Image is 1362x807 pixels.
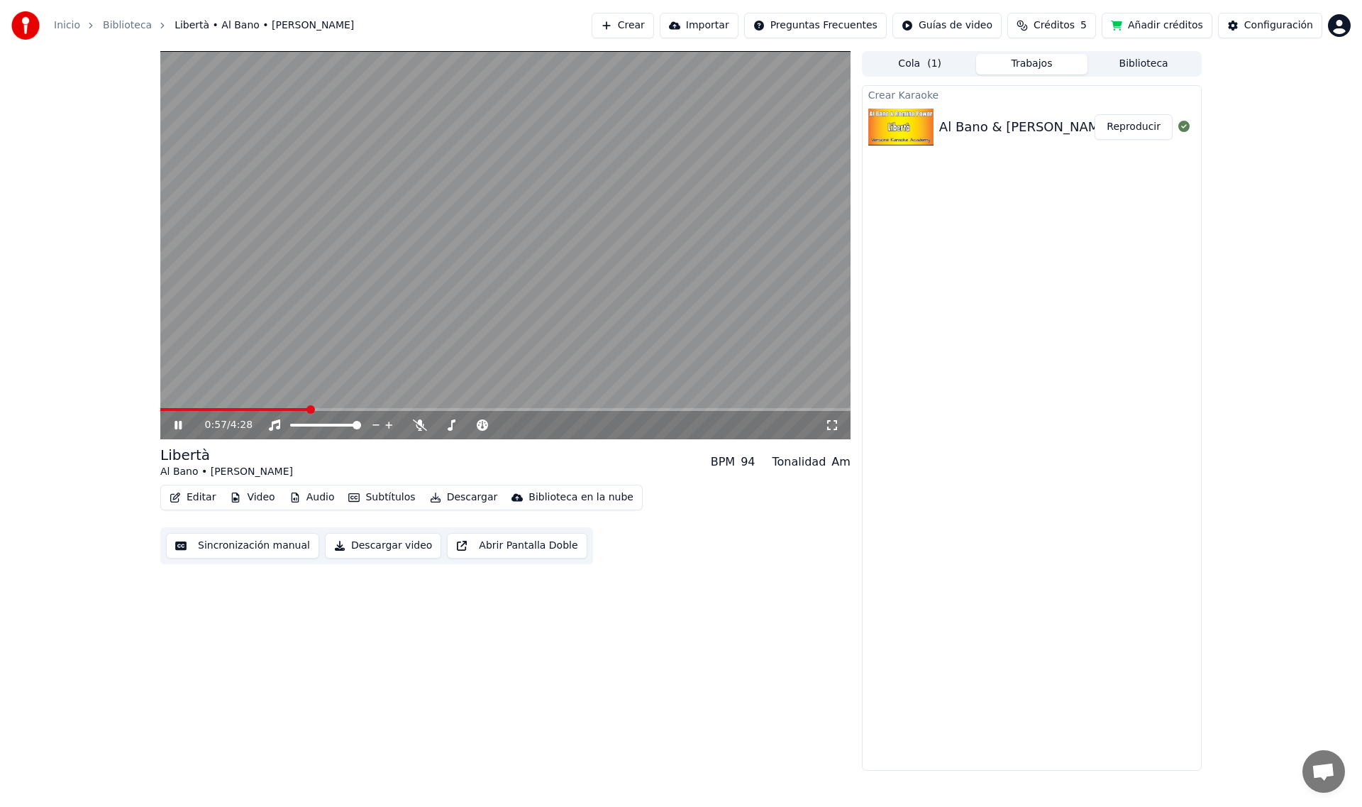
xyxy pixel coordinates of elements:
button: Sincronización manual [166,533,319,559]
span: 5 [1080,18,1087,33]
span: Créditos [1034,18,1075,33]
div: Am [831,454,851,471]
div: Chat abierto [1302,750,1345,793]
button: Añadir créditos [1102,13,1212,38]
button: Subtítulos [343,488,421,507]
button: Descargar video [325,533,441,559]
button: Importar [660,13,738,38]
span: 4:28 [231,418,253,432]
a: Biblioteca [103,18,152,33]
button: Crear [592,13,654,38]
span: 0:57 [205,418,227,432]
div: 94 [741,454,755,471]
img: youka [11,11,40,40]
button: Preguntas Frecuentes [744,13,887,38]
div: Libertà [160,445,293,465]
div: Al Bano & [PERSON_NAME] - Libertà [939,117,1170,137]
button: Guías de video [892,13,1002,38]
button: Reproducir [1095,114,1173,140]
div: BPM [711,454,735,471]
div: Crear Karaoke [863,86,1201,103]
button: Cola [864,54,976,75]
div: / [205,418,239,432]
div: Configuración [1244,18,1313,33]
button: Créditos5 [1007,13,1096,38]
button: Video [224,488,280,507]
button: Configuración [1218,13,1322,38]
button: Biblioteca [1087,54,1200,75]
div: Al Bano • [PERSON_NAME] [160,465,293,479]
div: Biblioteca en la nube [528,490,633,505]
button: Audio [284,488,340,507]
span: Libertà • Al Bano • [PERSON_NAME] [175,18,354,33]
a: Inicio [54,18,80,33]
span: ( 1 ) [927,57,941,71]
button: Trabajos [976,54,1088,75]
button: Editar [164,488,221,507]
nav: breadcrumb [54,18,354,33]
button: Descargar [424,488,504,507]
button: Abrir Pantalla Doble [447,533,587,559]
div: Tonalidad [773,454,826,471]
